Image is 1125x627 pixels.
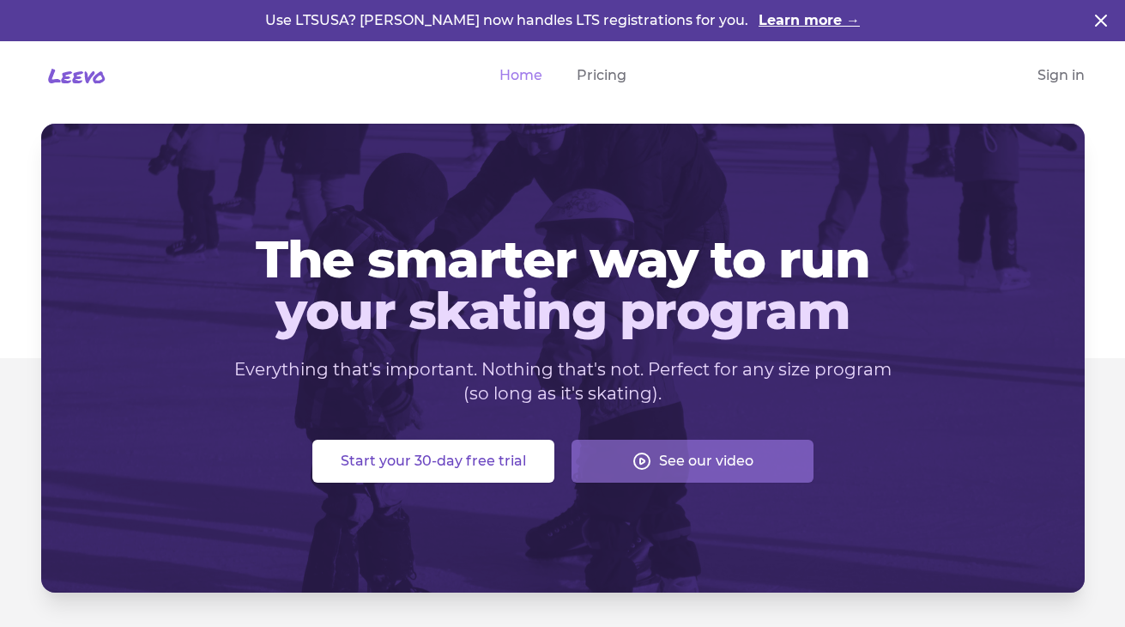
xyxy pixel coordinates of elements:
a: Learn more [759,10,860,31]
span: See our video [659,451,753,472]
a: Sign in [1037,65,1085,86]
a: Pricing [577,65,626,86]
button: Start your 30-day free trial [312,440,554,483]
p: Everything that's important. Nothing that's not. Perfect for any size program (so long as it's sk... [233,357,892,405]
span: Use LTSUSA? [PERSON_NAME] now handles LTS registrations for you. [265,12,752,28]
a: Home [499,65,542,86]
a: Leevo [41,62,106,89]
button: See our video [572,440,814,483]
span: → [846,12,860,28]
span: your skating program [69,285,1057,337]
span: The smarter way to run [69,234,1057,285]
